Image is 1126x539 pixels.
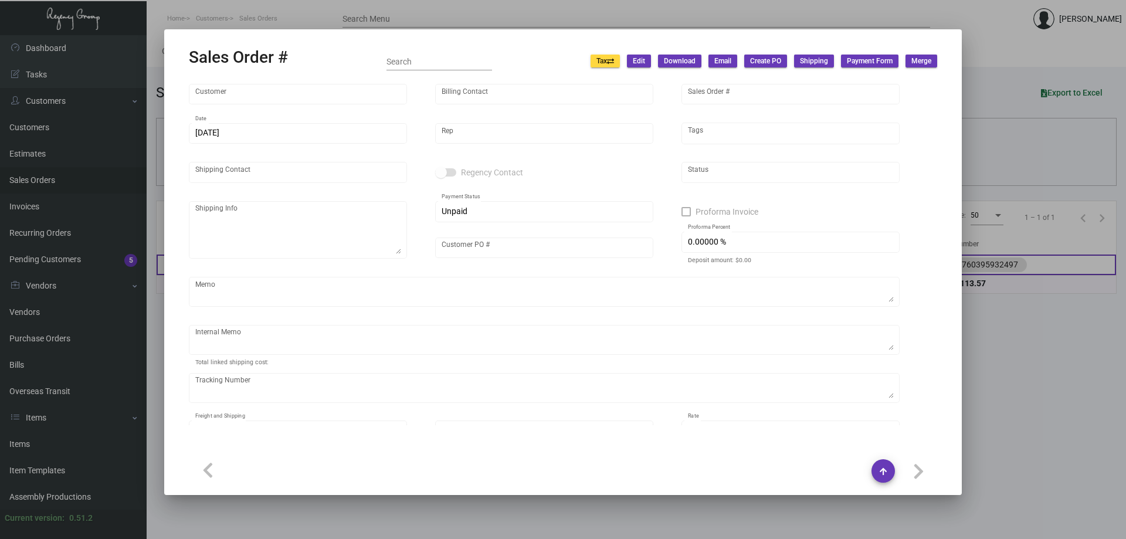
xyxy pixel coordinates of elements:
[750,56,781,66] span: Create PO
[905,55,937,67] button: Merge
[195,359,269,366] mat-hint: Total linked shipping cost:
[633,56,645,66] span: Edit
[800,56,828,66] span: Shipping
[627,55,651,67] button: Edit
[744,55,787,67] button: Create PO
[841,55,898,67] button: Payment Form
[696,205,758,219] span: Proforma Invoice
[658,55,701,67] button: Download
[442,206,467,216] span: Unpaid
[911,56,931,66] span: Merge
[5,512,65,524] div: Current version:
[189,48,288,67] h2: Sales Order #
[69,512,93,524] div: 0.51.2
[708,55,737,67] button: Email
[591,55,620,67] button: Tax
[794,55,834,67] button: Shipping
[596,56,614,66] span: Tax
[461,165,523,179] span: Regency Contact
[714,56,731,66] span: Email
[664,56,696,66] span: Download
[847,56,893,66] span: Payment Form
[688,257,751,264] mat-hint: Deposit amount: $0.00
